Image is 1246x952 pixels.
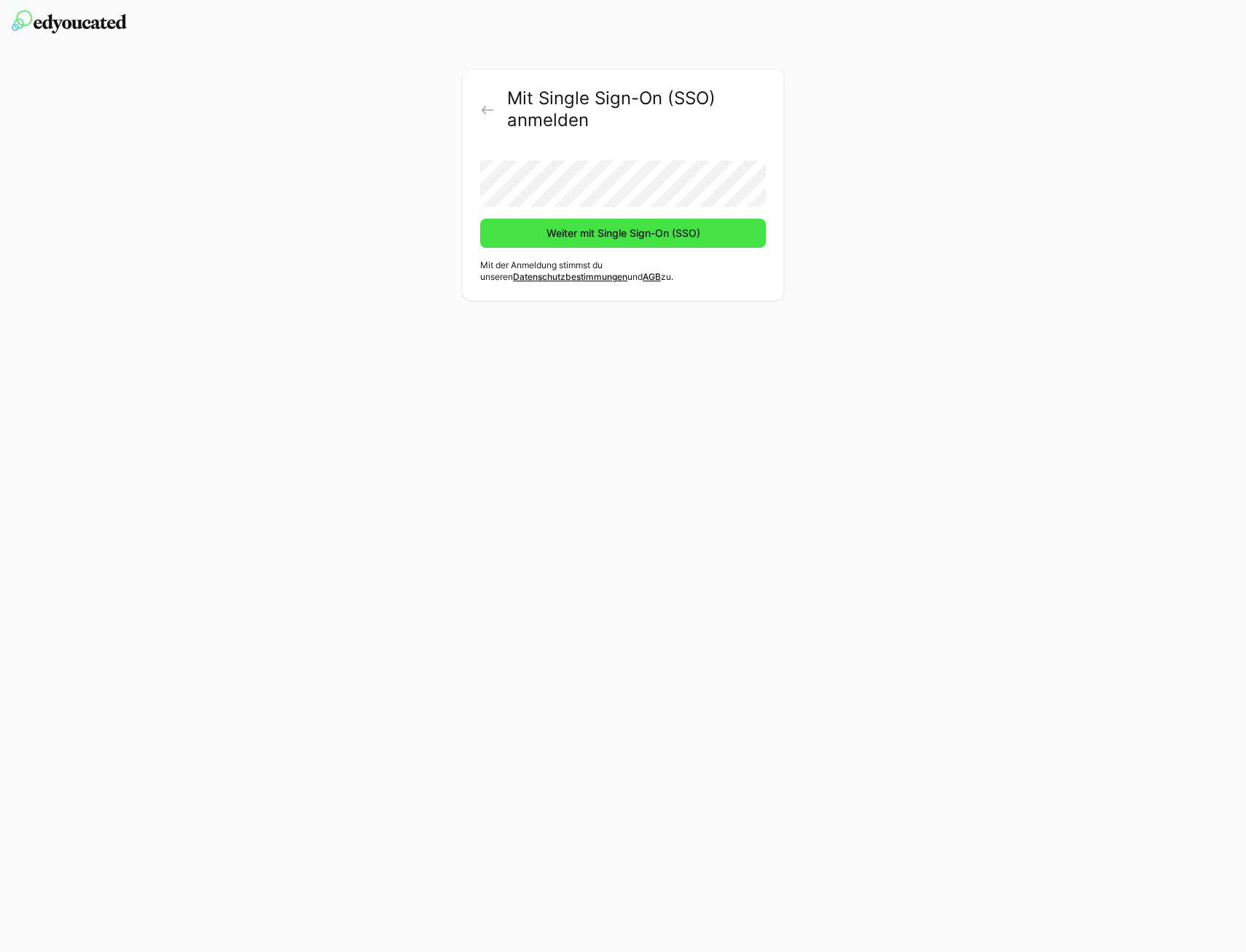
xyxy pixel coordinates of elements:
a: Datenschutzbestimmungen [513,271,627,282]
span: Weiter mit Single Sign-On (SSO) [544,226,702,241]
button: Weiter mit Single Sign-On (SSO) [480,219,766,248]
h2: Mit Single Sign-On (SSO) anmelden [507,87,766,131]
a: AGB [643,271,661,282]
img: edyoucated [12,10,127,34]
p: Mit der Anmeldung stimmst du unseren und zu. [480,260,766,283]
